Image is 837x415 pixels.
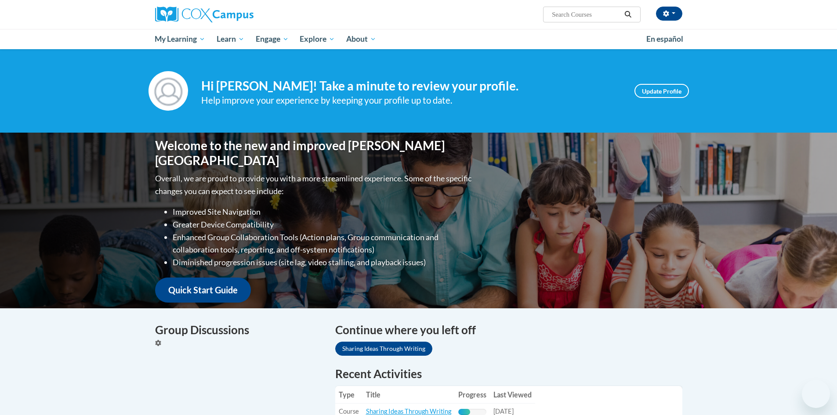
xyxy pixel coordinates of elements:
div: Main menu [142,29,696,49]
span: Engage [256,34,289,44]
div: Help improve your experience by keeping your profile up to date. [201,93,621,108]
li: Greater Device Compatibility [173,218,474,231]
iframe: Button to launch messaging window [802,380,830,408]
input: Search Courses [551,9,621,20]
span: Course [339,408,359,415]
img: Cox Campus [155,7,254,22]
div: Progress, % [458,409,471,415]
span: Learn [217,34,244,44]
h1: Recent Activities [335,366,682,382]
span: About [346,34,376,44]
a: En español [641,30,689,48]
h4: Group Discussions [155,321,322,339]
span: [DATE] [493,408,514,415]
a: About [341,29,382,49]
a: Learn [211,29,250,49]
a: Quick Start Guide [155,278,251,303]
th: Last Viewed [490,386,535,404]
h1: Welcome to the new and improved [PERSON_NAME][GEOGRAPHIC_DATA] [155,138,474,168]
h4: Hi [PERSON_NAME]! Take a minute to review your profile. [201,79,621,94]
li: Diminished progression issues (site lag, video stalling, and playback issues) [173,256,474,269]
h4: Continue where you left off [335,321,682,339]
li: Improved Site Navigation [173,206,474,218]
a: Update Profile [634,84,689,98]
p: Overall, we are proud to provide you with a more streamlined experience. Some of the specific cha... [155,172,474,198]
a: My Learning [149,29,211,49]
th: Title [362,386,455,404]
a: Cox Campus [155,7,322,22]
a: Explore [294,29,341,49]
th: Progress [455,386,490,404]
li: Enhanced Group Collaboration Tools (Action plans, Group communication and collaboration tools, re... [173,231,474,256]
button: Search [621,9,634,20]
span: En español [646,34,683,43]
th: Type [335,386,362,404]
a: Sharing Ideas Through Writing [335,342,432,356]
span: My Learning [155,34,205,44]
button: Account Settings [656,7,682,21]
span: Explore [300,34,335,44]
a: Sharing Ideas Through Writing [366,408,451,415]
a: Engage [250,29,294,49]
img: Profile Image [149,71,188,111]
